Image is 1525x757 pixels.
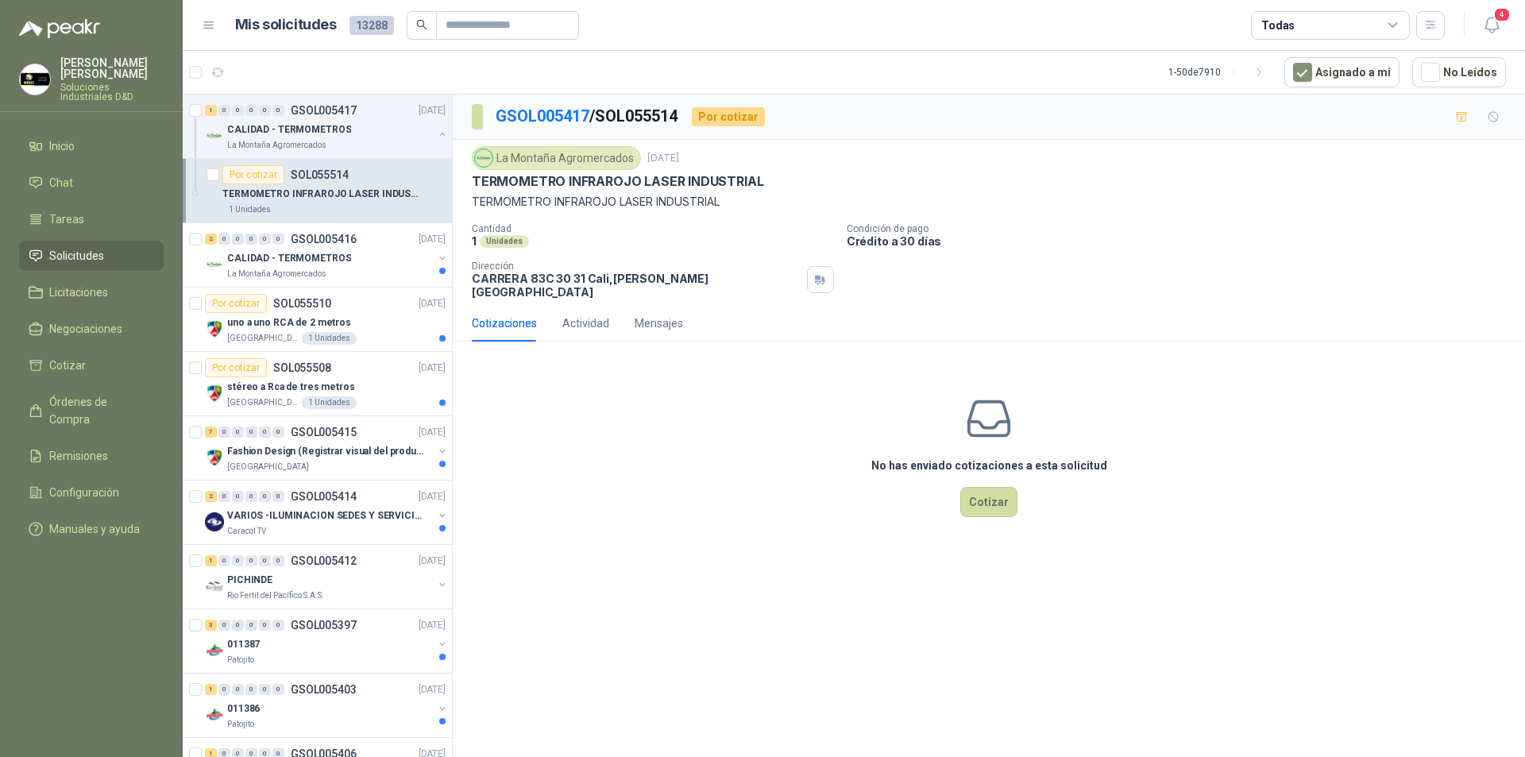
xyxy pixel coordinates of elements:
p: La Montaña Agromercados [227,139,326,152]
div: 0 [232,684,244,695]
div: 0 [259,234,271,245]
a: 2 0 0 0 0 0 GSOL005414[DATE] Company LogoVARIOS -ILUMINACION SEDES Y SERVICIOSCaracol TV [205,487,449,538]
a: 1 0 0 0 0 0 GSOL005417[DATE] Company LogoCALIDAD - TERMOMETROSLa Montaña Agromercados [205,101,449,152]
a: Por cotizarSOL055510[DATE] Company Logouno a uno RCA de 2 metros[GEOGRAPHIC_DATA]1 Unidades [183,288,452,352]
div: 0 [232,491,244,502]
span: Licitaciones [49,284,108,301]
div: 2 [205,234,217,245]
p: Cantidad [472,223,834,234]
div: La Montaña Agromercados [472,146,641,170]
p: uno a uno RCA de 2 metros [227,315,351,330]
button: Cotizar [960,487,1017,517]
a: 7 0 0 0 0 0 GSOL005415[DATE] Company LogoFashion Design (Registrar visual del producto)[GEOGRAPHI... [205,423,449,473]
p: PICHINDE [227,573,272,588]
span: 4 [1493,7,1511,22]
div: 0 [272,427,284,438]
span: Órdenes de Compra [49,393,149,428]
div: 1 [205,105,217,116]
a: Por cotizarSOL055508[DATE] Company Logostéreo a Rca de tres metros[GEOGRAPHIC_DATA]1 Unidades [183,352,452,416]
img: Company Logo [475,149,492,167]
p: [GEOGRAPHIC_DATA] [227,332,299,345]
div: 0 [259,105,271,116]
p: [DATE] [419,232,446,247]
p: GSOL005416 [291,234,357,245]
img: Company Logo [20,64,50,95]
a: Solicitudes [19,241,164,271]
p: stéreo a Rca de tres metros [227,380,355,395]
a: Tareas [19,204,164,234]
div: 0 [232,105,244,116]
p: [DATE] [647,151,679,166]
a: Manuales y ayuda [19,514,164,544]
div: 0 [232,555,244,566]
div: 0 [232,620,244,631]
div: 0 [218,491,230,502]
a: Órdenes de Compra [19,387,164,435]
div: 1 [205,555,217,566]
span: search [416,19,427,30]
div: 0 [245,427,257,438]
div: 1 Unidades [222,203,277,216]
p: Fashion Design (Registrar visual del producto) [227,444,425,459]
p: [DATE] [419,103,446,118]
span: Chat [49,174,73,191]
p: Dirección [472,261,801,272]
p: GSOL005414 [291,491,357,502]
div: 0 [245,234,257,245]
div: 0 [245,684,257,695]
div: 1 Unidades [302,332,357,345]
a: Negociaciones [19,314,164,344]
div: 7 [205,427,217,438]
div: 0 [245,491,257,502]
div: Por cotizar [205,358,267,377]
p: Soluciones Industriales D&D [60,83,164,102]
span: Negociaciones [49,320,122,338]
div: 2 [205,491,217,502]
p: [PERSON_NAME] [PERSON_NAME] [60,57,164,79]
div: 0 [245,555,257,566]
p: Caracol TV [227,525,266,538]
p: GSOL005415 [291,427,357,438]
p: VARIOS -ILUMINACION SEDES Y SERVICIOS [227,508,425,523]
p: 011386 [227,701,260,716]
p: [GEOGRAPHIC_DATA] [227,396,299,409]
h3: No has enviado cotizaciones a esta solicitud [871,457,1107,474]
p: SOL055508 [273,362,331,373]
div: 0 [272,684,284,695]
div: 1 [205,684,217,695]
div: Mensajes [635,315,683,332]
span: Manuales y ayuda [49,520,140,538]
p: [DATE] [419,425,446,440]
img: Logo peakr [19,19,100,38]
img: Company Logo [205,448,224,467]
h1: Mis solicitudes [235,14,337,37]
a: 1 0 0 0 0 0 GSOL005412[DATE] Company LogoPICHINDERio Fertil del Pacífico S.A.S. [205,551,449,602]
p: Patojito [227,654,254,666]
p: Condición de pago [847,223,1519,234]
a: Configuración [19,477,164,508]
p: 1 [472,234,477,248]
img: Company Logo [205,255,224,274]
p: GSOL005417 [291,105,357,116]
div: 0 [232,234,244,245]
p: Rio Fertil del Pacífico S.A.S. [227,589,324,602]
div: 0 [218,234,230,245]
p: [DATE] [419,489,446,504]
div: 0 [259,491,271,502]
a: Inicio [19,131,164,161]
p: CARRERA 83C 30 31 Cali , [PERSON_NAME][GEOGRAPHIC_DATA] [472,272,801,299]
div: 1 Unidades [302,396,357,409]
div: 0 [245,620,257,631]
a: Por cotizarSOL055514TERMOMETRO INFRAROJO LASER INDUSTRIAL1 Unidades [183,159,452,223]
div: 0 [245,105,257,116]
p: TERMOMETRO INFRAROJO LASER INDUSTRIAL [472,193,1506,210]
div: 0 [272,620,284,631]
span: Solicitudes [49,247,104,265]
div: 0 [218,620,230,631]
div: 0 [259,620,271,631]
div: 0 [259,555,271,566]
p: GSOL005412 [291,555,357,566]
img: Company Logo [205,641,224,660]
button: 4 [1477,11,1506,40]
div: Actividad [562,315,609,332]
